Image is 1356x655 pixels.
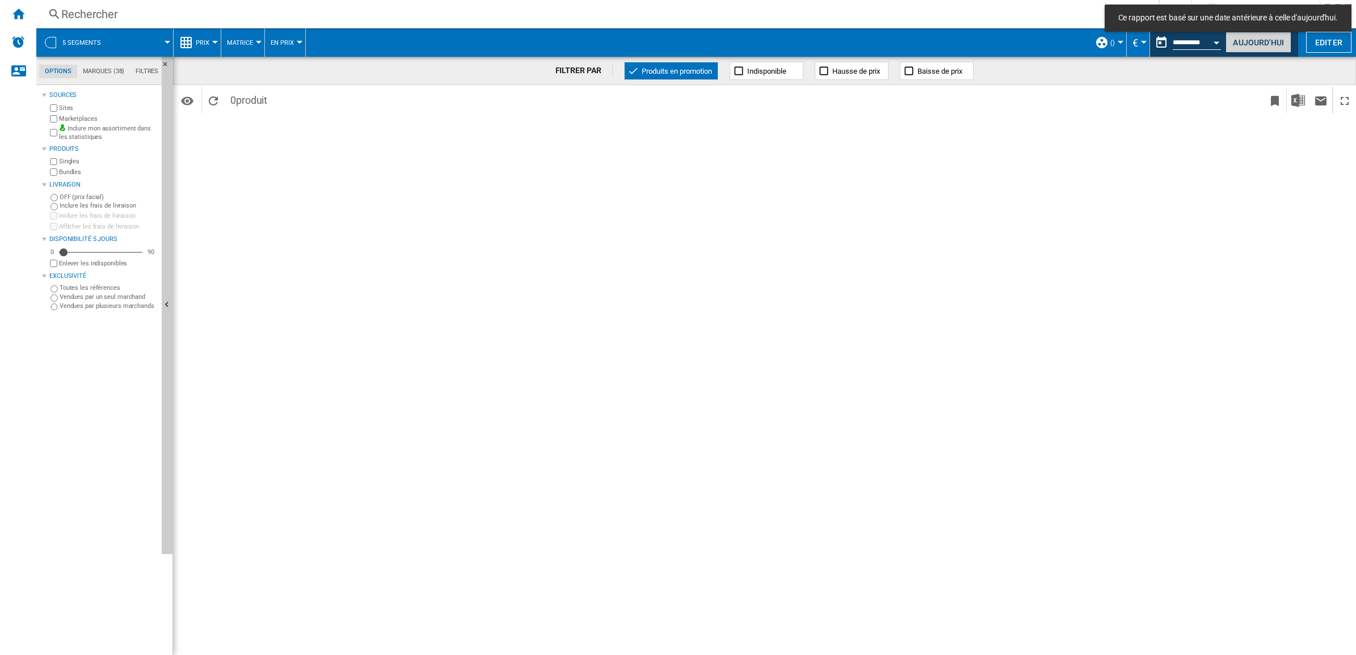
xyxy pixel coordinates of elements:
[59,247,142,258] md-slider: Disponibilité
[1127,28,1150,57] md-menu: Currency
[162,57,173,554] button: Masquer
[48,248,57,256] div: 0
[50,104,57,112] input: Sites
[1333,87,1356,113] button: Plein écran
[196,39,209,47] span: Prix
[1132,37,1138,49] span: €
[59,124,157,142] label: Inclure mon assortiment dans les statistiques
[60,302,157,310] label: Vendues par plusieurs marchands
[1110,39,1115,47] span: ()
[50,212,57,219] input: Inclure les frais de livraison
[227,39,253,47] span: Matrice
[145,248,157,256] div: 90
[900,62,974,80] button: Baisse de prix
[50,158,57,166] input: Singles
[1309,87,1332,113] button: Envoyer ce rapport par email
[130,65,164,78] md-tab-item: Filtres
[271,28,300,57] button: En Prix
[50,194,58,201] input: OFF (prix facial)
[60,284,157,292] label: Toutes les références
[59,259,157,268] label: Enlever les indisponibles
[49,272,157,281] div: Exclusivité
[50,126,57,140] input: Inclure mon assortiment dans les statistiques
[225,87,273,111] span: 0
[555,65,613,77] div: FILTRER PAR
[179,28,215,57] div: Prix
[227,28,259,57] button: Matrice
[49,91,157,100] div: Sources
[59,168,157,176] label: Bundles
[832,67,880,75] span: Hausse de prix
[730,62,803,80] button: Indisponible
[50,294,58,302] input: Vendues par un seul marchand
[49,235,157,244] div: Disponibilité 5 Jours
[236,94,267,106] span: produit
[77,65,130,78] md-tab-item: Marques (38)
[1264,87,1286,113] button: Créer un favoris
[59,104,157,112] label: Sites
[747,67,786,75] span: Indisponible
[1150,31,1173,54] button: md-calendar
[624,62,718,80] button: Produits en promotion
[59,115,157,123] label: Marketplaces
[1115,12,1341,24] span: Ce rapport est basé sur une date antérieure à celle d'aujourd'hui.
[1287,87,1309,113] button: Télécharger au format Excel
[50,285,58,293] input: Toutes les références
[61,6,1129,22] div: Rechercher
[1095,28,1121,57] div: ()
[1150,28,1223,57] div: Ce rapport est basé sur une date antérieure à celle d'aujourd'hui.
[1207,31,1227,51] button: Open calendar
[59,124,66,131] img: mysite-bg-18x18.png
[1132,28,1144,57] button: €
[60,293,157,301] label: Vendues par un seul marchand
[59,222,157,231] label: Afficher les frais de livraison
[60,193,157,201] label: OFF (prix facial)
[815,62,888,80] button: Hausse de prix
[50,260,57,267] input: Afficher les frais de livraison
[50,223,57,230] input: Afficher les frais de livraison
[162,57,175,77] button: Masquer
[176,90,199,111] button: Options
[50,303,58,311] input: Vendues par plusieurs marchands
[39,65,77,78] md-tab-item: Options
[917,67,962,75] span: Baisse de prix
[1226,32,1291,53] button: Aujourd'hui
[62,39,101,47] span: 5 segments
[50,115,57,122] input: Marketplaces
[196,28,215,57] button: Prix
[202,87,225,113] button: Recharger
[60,201,157,210] label: Inclure les frais de livraison
[1291,94,1305,107] img: excel-24x24.png
[49,180,157,189] div: Livraison
[42,28,167,57] div: 5 segments
[50,168,57,176] input: Bundles
[1306,32,1351,53] button: Editer
[1110,28,1121,57] button: ()
[59,157,157,166] label: Singles
[11,35,25,49] img: alerts-logo.svg
[642,67,712,75] span: Produits en promotion
[271,39,294,47] span: En Prix
[62,28,112,57] button: 5 segments
[49,145,157,154] div: Produits
[59,212,157,220] label: Inclure les frais de livraison
[50,203,58,210] input: Inclure les frais de livraison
